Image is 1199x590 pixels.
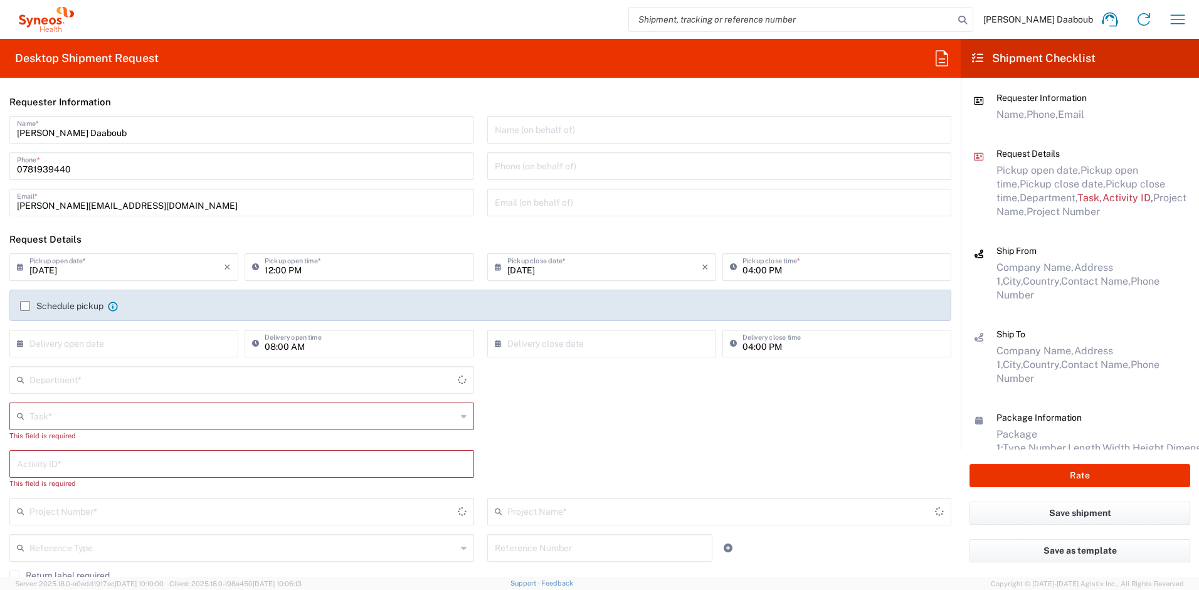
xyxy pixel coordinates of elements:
span: Department, [1020,192,1077,204]
span: [DATE] 10:06:13 [253,580,302,587]
span: [DATE] 10:10:00 [115,580,164,587]
button: Save shipment [969,502,1190,525]
div: This field is required [9,430,474,441]
span: City, [1003,275,1023,287]
span: [PERSON_NAME] Daaboub [983,14,1093,25]
h2: Shipment Checklist [972,51,1096,66]
span: Requester Information [996,93,1087,103]
span: Contact Name, [1061,275,1131,287]
span: Company Name, [996,345,1074,357]
span: Ship To [996,329,1025,339]
i: × [702,257,709,277]
h2: Requester Information [9,96,111,108]
span: Request Details [996,149,1060,159]
label: Schedule pickup [20,301,103,311]
button: Rate [969,464,1190,487]
span: Phone, [1027,108,1058,120]
a: Support [510,579,542,587]
h2: Request Details [9,233,82,246]
span: Type, [1003,442,1028,454]
span: Project Number [1027,206,1100,218]
span: Country, [1023,275,1061,287]
span: Activity ID, [1102,192,1153,204]
span: Client: 2025.18.0-198a450 [169,580,302,587]
span: Email [1058,108,1084,120]
span: Package 1: [996,428,1037,454]
span: Ship From [996,246,1037,256]
span: Width, [1102,442,1133,454]
div: This field is required [9,478,474,489]
span: Contact Name, [1061,359,1131,371]
span: Height, [1133,442,1166,454]
label: Return label required [9,571,110,581]
span: Number, [1028,442,1068,454]
a: Add Reference [719,539,737,557]
span: Name, [996,108,1027,120]
h2: Desktop Shipment Request [15,51,159,66]
input: Shipment, tracking or reference number [629,8,954,31]
span: Country, [1023,359,1061,371]
span: Pickup close date, [1020,178,1106,190]
span: Pickup open date, [996,164,1080,176]
span: Server: 2025.18.0-a0edd1917ac [15,580,164,587]
span: Task, [1077,192,1102,204]
span: Package Information [996,413,1082,423]
a: Feedback [541,579,573,587]
span: City, [1003,359,1023,371]
span: Company Name, [996,261,1074,273]
span: Copyright © [DATE]-[DATE] Agistix Inc., All Rights Reserved [991,578,1184,589]
i: × [224,257,231,277]
button: Save as template [969,539,1190,562]
span: Length, [1068,442,1102,454]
